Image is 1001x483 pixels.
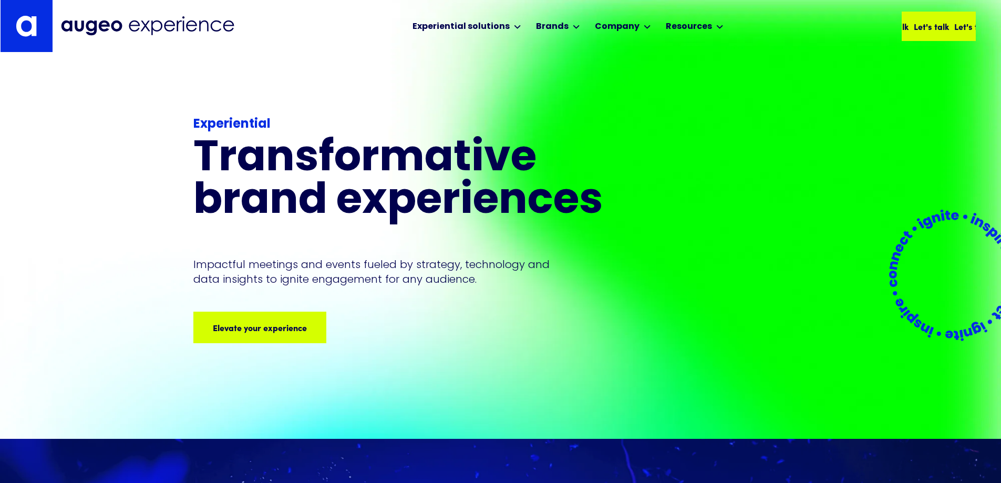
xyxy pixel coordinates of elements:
[904,20,939,33] div: Let's talk
[193,257,555,286] p: Impactful meetings and events fueled by strategy, technology and data insights to ignite engageme...
[412,20,510,33] div: Experiential solutions
[595,20,639,33] div: Company
[536,20,569,33] div: Brands
[193,312,326,343] a: Elevate your experience
[193,138,647,223] h1: Transformative brand experiences
[193,115,647,134] div: Experiential
[666,20,712,33] div: Resources
[16,15,37,37] img: Augeo's "a" monogram decorative logo in white.
[902,12,976,41] a: Let's talkLet's talk
[61,16,234,36] img: Augeo Experience business unit full logo in midnight blue.
[944,20,979,33] div: Let's talk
